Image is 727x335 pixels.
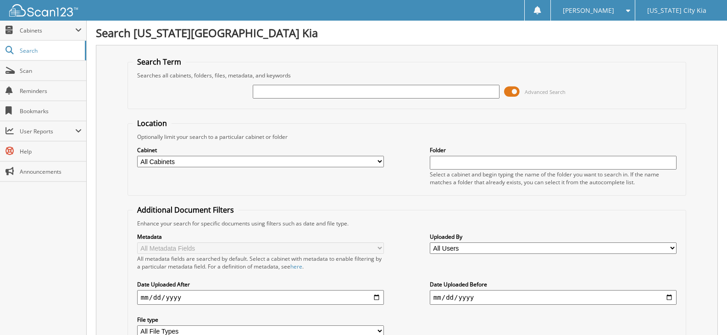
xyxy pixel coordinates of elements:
a: here [290,263,302,270]
span: Reminders [20,87,82,95]
img: scan123-logo-white.svg [9,4,78,16]
span: Advanced Search [525,88,566,95]
span: Help [20,148,82,155]
legend: Search Term [133,57,186,67]
span: [US_STATE] City Kia [647,8,706,13]
label: Metadata [137,233,384,241]
span: Scan [20,67,82,75]
input: start [137,290,384,305]
div: All metadata fields are searched by default. Select a cabinet with metadata to enable filtering b... [137,255,384,270]
span: Bookmarks [20,107,82,115]
label: Folder [430,146,677,154]
div: Select a cabinet and begin typing the name of the folder you want to search in. If the name match... [430,170,677,186]
span: Search [20,47,80,55]
span: Cabinets [20,27,75,34]
span: [PERSON_NAME] [563,8,614,13]
div: Optionally limit your search to a particular cabinet or folder [133,133,681,141]
div: Enhance your search for specific documents using filters such as date and file type. [133,220,681,227]
span: User Reports [20,127,75,135]
label: Cabinet [137,146,384,154]
input: end [430,290,677,305]
label: Date Uploaded Before [430,280,677,288]
h1: Search [US_STATE][GEOGRAPHIC_DATA] Kia [96,25,718,40]
label: File type [137,316,384,324]
legend: Additional Document Filters [133,205,239,215]
div: Searches all cabinets, folders, files, metadata, and keywords [133,71,681,79]
label: Date Uploaded After [137,280,384,288]
label: Uploaded By [430,233,677,241]
span: Announcements [20,168,82,176]
legend: Location [133,118,172,128]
